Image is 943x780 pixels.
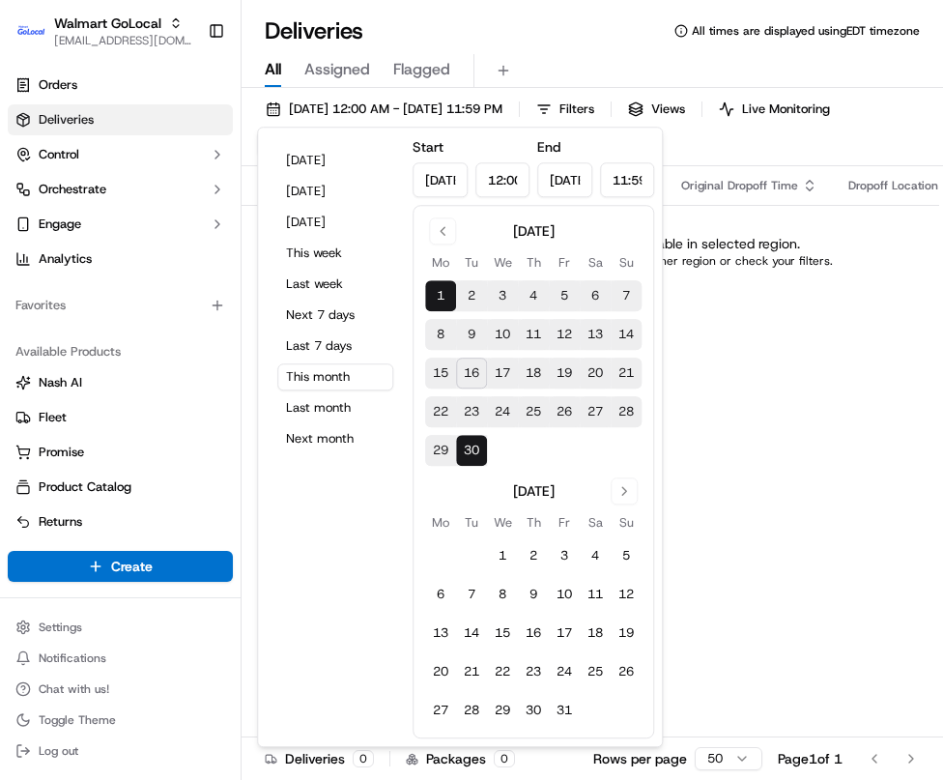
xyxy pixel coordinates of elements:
button: 26 [611,657,642,688]
button: 6 [580,280,611,311]
span: Original Dropoff Time [681,178,798,193]
button: Toggle Theme [8,707,233,734]
label: Start [413,138,443,156]
p: Rows per page [593,749,687,768]
button: Notifications [8,645,233,672]
button: 21 [611,358,642,389]
button: Go to next month [611,477,638,505]
button: Nash AI [8,367,233,398]
button: 6 [425,580,456,611]
span: Chat with us! [39,681,109,697]
span: Live Monitoring [742,101,830,118]
label: End [537,138,560,156]
th: Thursday [518,512,549,533]
span: Nash AI [39,374,82,391]
button: 7 [456,580,487,611]
a: Promise [15,444,225,461]
button: 16 [518,619,549,650]
span: [DATE] 12:00 AM - [DATE] 11:59 PM [289,101,502,118]
input: Date [537,162,592,197]
button: 30 [518,696,549,727]
th: Friday [549,512,580,533]
span: Analytics [39,250,92,268]
button: [DATE] 12:00 AM - [DATE] 11:59 PM [257,96,511,123]
span: All [265,58,281,81]
button: This week [277,240,393,267]
button: 21 [456,657,487,688]
span: All times are displayed using EDT timezone [692,23,920,39]
button: Log out [8,737,233,765]
h1: Deliveries [265,15,363,46]
input: Date [413,162,468,197]
button: 7 [611,280,642,311]
button: Engage [8,209,233,240]
span: Filters [559,101,594,118]
span: Flagged [393,58,450,81]
div: [DATE] [513,481,555,501]
span: Walmart GoLocal [54,14,161,33]
button: 11 [518,319,549,350]
button: Next month [277,425,393,452]
button: 27 [425,696,456,727]
a: Fleet [15,409,225,426]
a: Returns [15,513,225,531]
button: 2 [456,280,487,311]
input: Time [600,162,655,197]
button: Orchestrate [8,174,233,205]
div: Available Products [8,336,233,367]
button: 4 [580,541,611,572]
button: 24 [487,396,518,427]
span: Product Catalog [39,478,131,496]
button: 12 [611,580,642,611]
button: 17 [549,619,580,650]
button: Settings [8,614,233,641]
button: 28 [456,696,487,727]
input: Time [475,162,530,197]
button: This month [277,363,393,390]
button: 22 [425,396,456,427]
button: 8 [425,319,456,350]
button: 13 [425,619,456,650]
img: Walmart GoLocal [15,15,46,46]
button: 9 [518,580,549,611]
button: 5 [611,541,642,572]
div: Packages [406,749,515,768]
button: 10 [487,319,518,350]
button: 14 [456,619,487,650]
th: Saturday [580,252,611,273]
th: Monday [425,512,456,533]
div: 0 [494,750,515,767]
button: 27 [580,396,611,427]
button: 15 [487,619,518,650]
span: Toggle Theme [39,712,116,728]
button: 25 [580,657,611,688]
p: No data available in selected region. [577,234,800,253]
th: Tuesday [456,512,487,533]
button: 19 [549,358,580,389]
button: 25 [518,396,549,427]
a: Orders [8,70,233,101]
button: 20 [425,657,456,688]
button: 1 [487,541,518,572]
th: Tuesday [456,252,487,273]
button: Control [8,139,233,170]
a: Product Catalog [15,478,225,496]
span: Assigned [304,58,370,81]
button: 18 [518,358,549,389]
button: Next 7 days [277,302,393,329]
th: Wednesday [487,252,518,273]
span: Engage [39,216,81,233]
button: 18 [580,619,611,650]
span: Returns [39,513,82,531]
button: Last week [277,271,393,298]
button: 12 [549,319,580,350]
button: Chat with us! [8,676,233,703]
div: [DATE] [513,221,555,241]
button: 26 [549,396,580,427]
span: Control [39,146,79,163]
button: 2 [518,541,549,572]
button: 3 [487,280,518,311]
button: Create [8,551,233,582]
button: Views [619,96,694,123]
button: 24 [549,657,580,688]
